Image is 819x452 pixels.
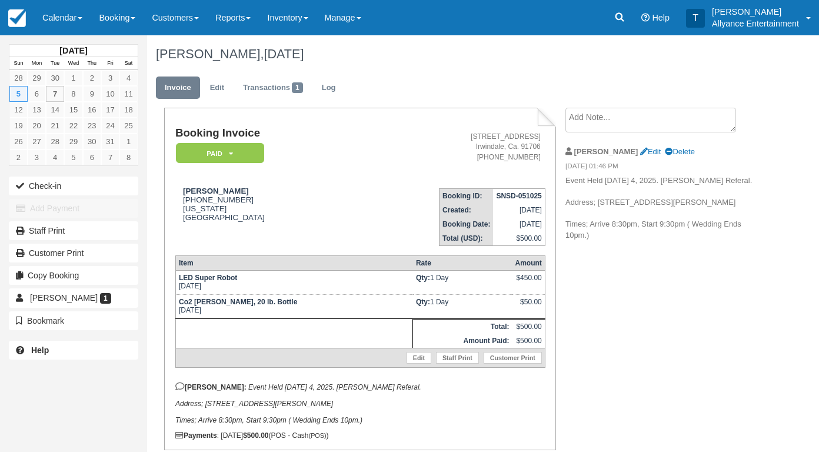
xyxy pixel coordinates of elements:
[119,70,138,86] a: 4
[243,431,268,440] strong: $500.00
[9,341,138,360] a: Help
[119,57,138,70] th: Sat
[9,266,138,285] button: Copy Booking
[83,134,101,149] a: 30
[64,134,82,149] a: 29
[9,57,28,70] th: Sun
[46,70,64,86] a: 30
[59,46,87,55] strong: [DATE]
[413,294,512,318] td: 1 Day
[175,270,412,294] td: [DATE]
[440,217,494,231] th: Booking Date:
[101,70,119,86] a: 3
[64,86,82,102] a: 8
[309,432,327,439] small: (POS)
[46,102,64,118] a: 14
[101,118,119,134] a: 24
[413,270,512,294] td: 1 Day
[234,77,312,99] a: Transactions1
[416,298,430,306] strong: Qty
[83,118,101,134] a: 23
[574,147,638,156] strong: [PERSON_NAME]
[292,82,303,93] span: 1
[100,293,111,304] span: 1
[119,118,138,134] a: 25
[119,149,138,165] a: 8
[565,161,753,174] em: [DATE] 01:46 PM
[64,102,82,118] a: 15
[83,70,101,86] a: 2
[28,57,46,70] th: Mon
[101,149,119,165] a: 7
[183,187,249,195] strong: [PERSON_NAME]
[407,352,431,364] a: Edit
[28,70,46,86] a: 29
[46,57,64,70] th: Tue
[175,187,348,222] div: [PHONE_NUMBER] [US_STATE] [GEOGRAPHIC_DATA]
[712,18,799,29] p: Allyance Entertainment
[413,334,512,348] th: Amount Paid:
[175,255,412,270] th: Item
[712,6,799,18] p: [PERSON_NAME]
[9,177,138,195] button: Check-in
[8,9,26,27] img: checkfront-main-nav-mini-logo.png
[440,188,494,203] th: Booking ID:
[9,134,28,149] a: 26
[175,431,217,440] strong: Payments
[179,298,297,306] strong: Co2 [PERSON_NAME], 20 lb. Bottle
[119,102,138,118] a: 18
[9,70,28,86] a: 28
[512,334,545,348] td: $500.00
[83,57,101,70] th: Thu
[9,244,138,262] a: Customer Print
[46,134,64,149] a: 28
[413,319,512,334] th: Total:
[175,127,348,139] h1: Booking Invoice
[179,274,237,282] strong: LED Super Robot
[353,132,541,162] address: [STREET_ADDRESS] Irwindale, Ca. 91706 [PHONE_NUMBER]
[46,86,64,102] a: 7
[28,118,46,134] a: 20
[175,383,247,391] strong: [PERSON_NAME]:
[440,203,494,217] th: Created:
[9,149,28,165] a: 2
[83,86,101,102] a: 9
[496,192,541,200] strong: SNSD-051025
[686,9,705,28] div: T
[64,70,82,86] a: 1
[64,57,82,70] th: Wed
[640,147,661,156] a: Edit
[101,86,119,102] a: 10
[101,102,119,118] a: 17
[28,102,46,118] a: 13
[175,142,260,164] a: Paid
[641,14,650,22] i: Help
[156,47,753,61] h1: [PERSON_NAME],
[83,149,101,165] a: 6
[440,231,494,246] th: Total (USD):
[9,199,138,218] button: Add Payment
[264,46,304,61] span: [DATE]
[493,203,545,217] td: [DATE]
[156,77,200,99] a: Invoice
[9,86,28,102] a: 5
[64,118,82,134] a: 22
[484,352,542,364] a: Customer Print
[512,319,545,334] td: $500.00
[512,255,545,270] th: Amount
[515,274,541,291] div: $450.00
[119,86,138,102] a: 11
[413,255,512,270] th: Rate
[416,274,430,282] strong: Qty
[436,352,479,364] a: Staff Print
[515,298,541,315] div: $50.00
[665,147,694,156] a: Delete
[493,231,545,246] td: $500.00
[101,57,119,70] th: Fri
[28,134,46,149] a: 27
[28,149,46,165] a: 3
[83,102,101,118] a: 16
[64,149,82,165] a: 5
[201,77,233,99] a: Edit
[31,345,49,355] b: Help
